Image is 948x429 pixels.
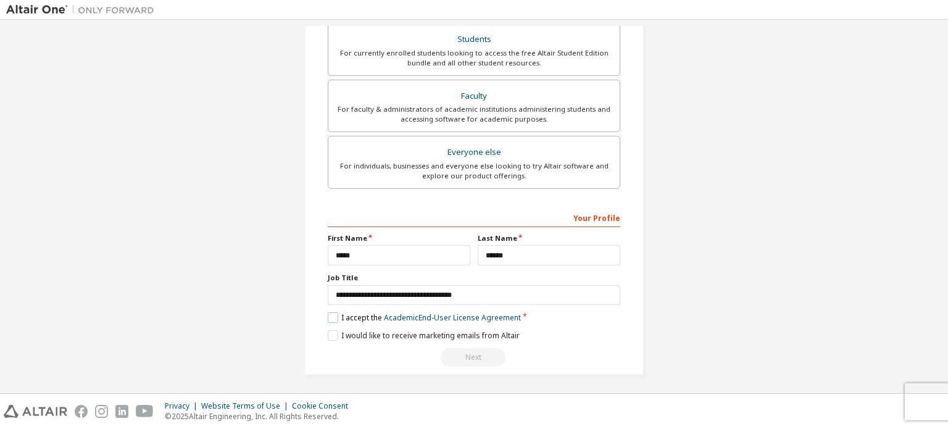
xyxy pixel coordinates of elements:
[328,207,620,227] div: Your Profile
[336,161,612,181] div: For individuals, businesses and everyone else looking to try Altair software and explore our prod...
[115,405,128,418] img: linkedin.svg
[328,330,520,341] label: I would like to receive marketing emails from Altair
[478,233,620,243] label: Last Name
[165,411,355,422] p: © 2025 Altair Engineering, Inc. All Rights Reserved.
[201,401,292,411] div: Website Terms of Use
[165,401,201,411] div: Privacy
[328,348,620,367] div: Read and acccept EULA to continue
[328,233,470,243] label: First Name
[328,312,521,323] label: I accept the
[336,144,612,161] div: Everyone else
[336,104,612,124] div: For faculty & administrators of academic institutions administering students and accessing softwa...
[336,88,612,105] div: Faculty
[336,31,612,48] div: Students
[75,405,88,418] img: facebook.svg
[136,405,154,418] img: youtube.svg
[6,4,160,16] img: Altair One
[292,401,355,411] div: Cookie Consent
[95,405,108,418] img: instagram.svg
[4,405,67,418] img: altair_logo.svg
[384,312,521,323] a: Academic End-User License Agreement
[336,48,612,68] div: For currently enrolled students looking to access the free Altair Student Edition bundle and all ...
[328,273,620,283] label: Job Title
